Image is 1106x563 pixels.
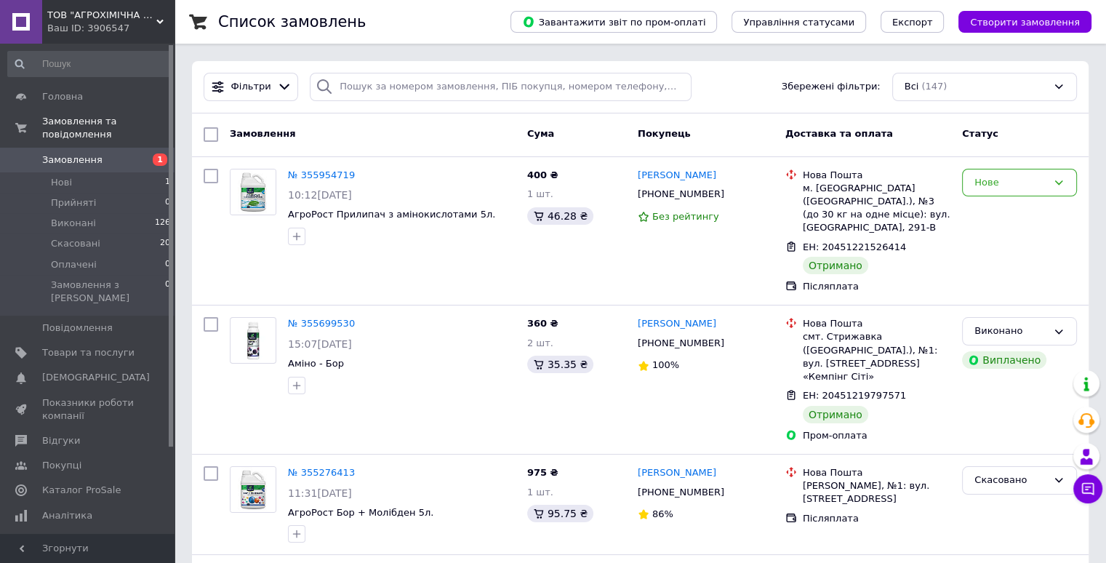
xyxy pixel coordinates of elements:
span: Відгуки [42,434,80,447]
span: [DEMOGRAPHIC_DATA] [42,371,150,384]
span: Експорт [892,17,933,28]
a: № 355954719 [288,169,355,180]
a: № 355276413 [288,467,355,478]
span: Каталог ProSale [42,484,121,497]
span: Покупець [638,128,691,139]
span: ЕН: 20451219797571 [803,390,906,401]
div: [PHONE_NUMBER] [635,185,727,204]
div: Виконано [974,324,1047,339]
span: Управління статусами [743,17,854,28]
span: Замовлення та повідомлення [42,115,175,141]
span: 10:12[DATE] [288,189,352,201]
div: 35.35 ₴ [527,356,593,373]
span: Оплачені [51,258,97,271]
span: Повідомлення [42,322,113,335]
button: Завантажити звіт по пром-оплаті [510,11,717,33]
span: 0 [165,196,170,209]
span: ТОВ "АГРОХІМІЧНА КОМПАНІЯ "АГРОРОСТ" [47,9,156,22]
span: Товари та послуги [42,346,135,359]
span: Виконані [51,217,96,230]
a: АгроРост Прилипач з амінокислотами 5л. [288,209,495,220]
a: Аміно - Бор [288,358,344,369]
span: 2 шт. [527,338,553,348]
span: Нові [51,176,72,189]
img: Фото товару [238,318,268,363]
a: Фото товару [230,466,276,513]
div: Післяплата [803,280,950,293]
div: Нова Пошта [803,169,950,182]
a: Створити замовлення [944,16,1091,27]
span: 1 шт. [527,188,553,199]
a: [PERSON_NAME] [638,466,716,480]
a: [PERSON_NAME] [638,169,716,183]
span: Всі [905,80,919,94]
a: АгроРост Бор + Молібден 5л. [288,507,433,518]
span: 1 шт. [527,487,553,498]
div: [PERSON_NAME], №1: вул. [STREET_ADDRESS] [803,479,950,506]
span: Доставка та оплата [785,128,893,139]
span: 400 ₴ [527,169,558,180]
div: 46.28 ₴ [527,207,593,225]
div: Ваш ID: 3906547 [47,22,175,35]
span: Створити замовлення [970,17,1080,28]
div: Скасовано [974,473,1047,488]
span: 1 [165,176,170,189]
span: ЕН: 20451221526414 [803,241,906,252]
div: Пром-оплата [803,429,950,442]
span: Замовлення з [PERSON_NAME] [51,279,165,305]
span: 126 [155,217,170,230]
div: 95.75 ₴ [527,505,593,522]
span: 0 [165,258,170,271]
span: Без рейтингу [652,211,719,222]
span: 360 ₴ [527,318,558,329]
button: Чат з покупцем [1073,474,1102,503]
input: Пошук за номером замовлення, ПІБ покупця, номером телефону, Email, номером накладної [310,73,692,101]
span: 975 ₴ [527,467,558,478]
button: Створити замовлення [958,11,1091,33]
span: (147) [921,81,947,92]
input: Пошук [7,51,172,77]
span: Замовлення [230,128,295,139]
span: 1 [153,153,167,166]
span: 0 [165,279,170,305]
div: Виплачено [962,351,1046,369]
div: смт. Стрижавка ([GEOGRAPHIC_DATA].), №1: вул. [STREET_ADDRESS] «Кемпінг Сіті» [803,330,950,383]
a: № 355699530 [288,318,355,329]
span: Збережені фільтри: [782,80,881,94]
span: Скасовані [51,237,100,250]
span: 11:31[DATE] [288,487,352,499]
div: Нове [974,175,1047,191]
a: Фото товару [230,169,276,215]
img: Фото товару [231,467,276,512]
img: Фото товару [231,169,276,215]
span: 15:07[DATE] [288,338,352,350]
a: Фото товару [230,317,276,364]
span: Показники роботи компанії [42,396,135,423]
span: 100% [652,359,679,370]
div: Нова Пошта [803,466,950,479]
span: 86% [652,508,673,519]
span: Аналітика [42,509,92,522]
span: Головна [42,90,83,103]
h1: Список замовлень [218,13,366,31]
span: Замовлення [42,153,103,167]
div: Отримано [803,406,868,423]
span: Cума [527,128,554,139]
span: Фільтри [231,80,271,94]
button: Експорт [881,11,945,33]
span: 20 [160,237,170,250]
a: [PERSON_NAME] [638,317,716,331]
div: Нова Пошта [803,317,950,330]
div: [PHONE_NUMBER] [635,334,727,353]
span: Прийняті [51,196,96,209]
div: Післяплата [803,512,950,525]
div: м. [GEOGRAPHIC_DATA] ([GEOGRAPHIC_DATA].), №3 (до 30 кг на одне місце): вул. [GEOGRAPHIC_DATA], 2... [803,182,950,235]
span: Завантажити звіт по пром-оплаті [522,15,705,28]
div: Отримано [803,257,868,274]
span: Статус [962,128,998,139]
span: Покупці [42,459,81,472]
button: Управління статусами [732,11,866,33]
